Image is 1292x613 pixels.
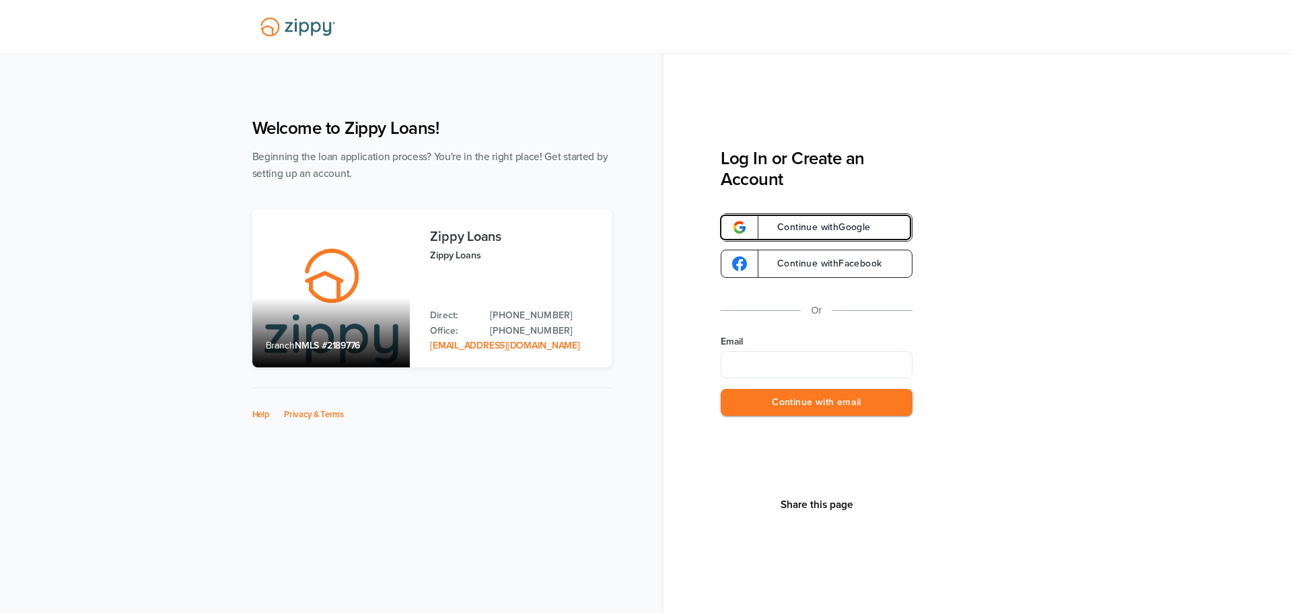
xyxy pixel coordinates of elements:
a: Email Address: zippyguide@zippymh.com [430,340,579,351]
button: Continue with email [721,389,912,417]
img: google-logo [732,256,747,271]
a: Direct Phone: 512-975-2947 [490,308,598,323]
h3: Log In or Create an Account [721,148,912,190]
img: google-logo [732,220,747,235]
p: Direct: [430,308,476,323]
input: Email Address [721,351,912,378]
h1: Welcome to Zippy Loans! [252,118,612,139]
span: Branch [266,340,295,351]
p: Zippy Loans [430,248,598,263]
a: google-logoContinue withGoogle [721,213,912,242]
a: google-logoContinue withFacebook [721,250,912,278]
span: Continue with Facebook [764,259,882,268]
label: Email [721,335,912,349]
img: Lender Logo [252,11,343,42]
a: Help [252,409,270,420]
span: Beginning the loan application process? You're in the right place! Get started by setting up an a... [252,151,608,180]
span: NMLS #2189776 [295,340,360,351]
span: Continue with Google [764,223,871,232]
a: Privacy & Terms [284,409,344,420]
a: Office Phone: 512-975-2947 [490,324,598,338]
p: Office: [430,324,476,338]
p: Or [812,302,822,319]
h3: Zippy Loans [430,229,598,244]
button: Share This Page [777,498,857,511]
